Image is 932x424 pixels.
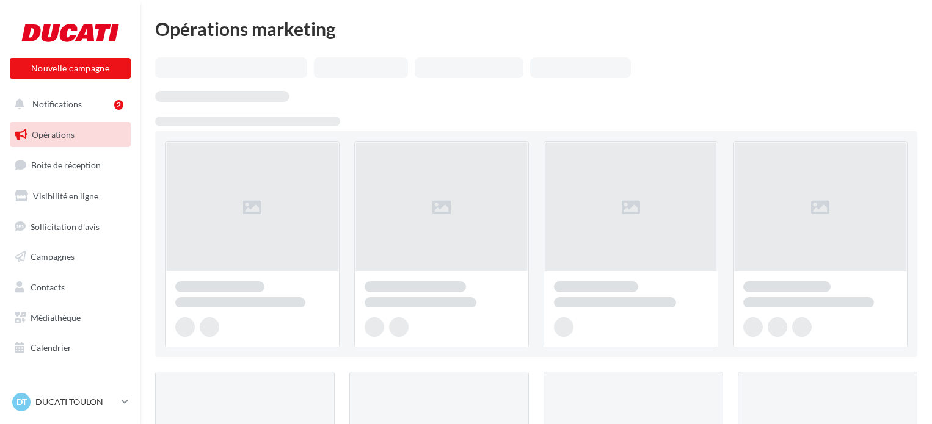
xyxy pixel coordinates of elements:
a: DT DUCATI TOULON [10,390,131,414]
span: Campagnes [31,251,75,262]
span: Contacts [31,282,65,292]
span: Opérations [32,129,75,140]
a: Campagnes [7,244,133,270]
button: Nouvelle campagne [10,58,131,79]
span: DT [16,396,27,408]
div: Opérations marketing [155,20,917,38]
div: 2 [114,100,123,110]
button: Notifications 2 [7,92,128,117]
a: Sollicitation d'avis [7,214,133,240]
a: Calendrier [7,335,133,361]
a: Visibilité en ligne [7,184,133,209]
span: Médiathèque [31,312,81,323]
a: Médiathèque [7,305,133,331]
span: Visibilité en ligne [33,191,98,201]
a: Contacts [7,275,133,300]
span: Boîte de réception [31,160,101,170]
a: Opérations [7,122,133,148]
span: Notifications [32,99,82,109]
a: Boîte de réception [7,152,133,178]
span: Calendrier [31,342,71,353]
p: DUCATI TOULON [35,396,117,408]
span: Sollicitation d'avis [31,221,100,231]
